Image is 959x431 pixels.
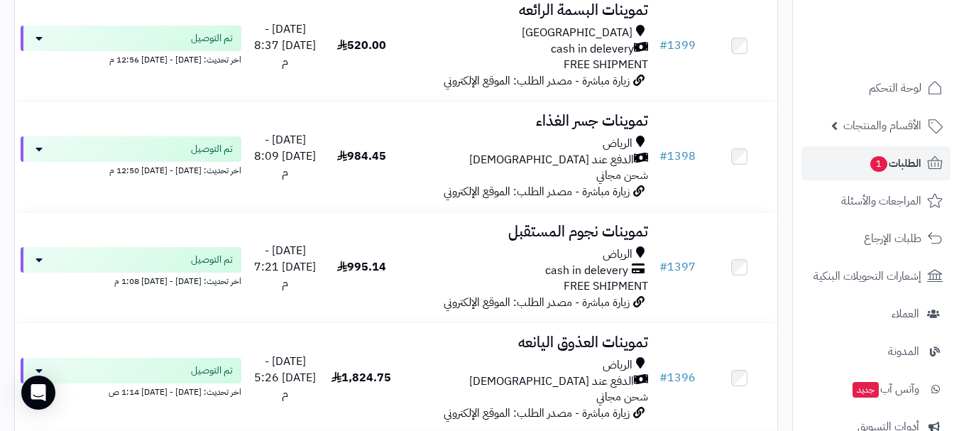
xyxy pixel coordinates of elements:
[254,242,316,292] span: [DATE] - [DATE] 7:21 م
[869,153,921,173] span: الطلبات
[659,37,696,54] a: #1399
[405,334,648,351] h3: تموينات العذوق اليانعه
[801,222,950,256] a: طلبات الإرجاع
[659,148,696,165] a: #1398
[659,369,667,386] span: #
[191,142,233,156] span: تم التوصيل
[545,263,628,279] span: cash in delevery
[405,224,648,240] h3: تموينات نجوم المستقبل
[801,146,950,180] a: الطلبات1
[191,253,233,267] span: تم التوصيل
[659,258,667,275] span: #
[337,37,386,54] span: 520.00
[331,369,391,386] span: 1,824.75
[596,388,648,405] span: شحن مجاني
[603,246,632,263] span: الرياض
[801,184,950,218] a: المراجعات والأسئلة
[444,183,630,200] span: زيارة مباشرة - مصدر الطلب: الموقع الإلكتروني
[801,334,950,369] a: المدونة
[841,191,921,211] span: المراجعات والأسئلة
[21,51,241,66] div: اخر تحديث: [DATE] - [DATE] 12:56 م
[603,136,632,152] span: الرياض
[864,229,921,249] span: طلبات الإرجاع
[888,342,919,361] span: المدونة
[813,266,921,286] span: إشعارات التحويلات البنكية
[469,373,634,390] span: الدفع عند [DEMOGRAPHIC_DATA]
[801,297,950,331] a: العملاء
[564,278,648,295] span: FREE SHIPMENT
[444,72,630,89] span: زيارة مباشرة - مصدر الطلب: الموقع الإلكتروني
[801,71,950,105] a: لوحة التحكم
[444,405,630,422] span: زيارة مباشرة - مصدر الطلب: الموقع الإلكتروني
[659,37,667,54] span: #
[564,56,648,73] span: FREE SHIPMENT
[892,304,919,324] span: العملاء
[853,382,879,398] span: جديد
[551,41,634,58] span: cash in delevery
[21,273,241,288] div: اخر تحديث: [DATE] - [DATE] 1:08 م
[191,31,233,45] span: تم التوصيل
[405,113,648,129] h3: تموينات جسر الغذاء
[659,148,667,165] span: #
[191,364,233,378] span: تم التوصيل
[21,162,241,177] div: اخر تحديث: [DATE] - [DATE] 12:50 م
[870,156,887,172] span: 1
[659,369,696,386] a: #1396
[337,258,386,275] span: 995.14
[469,152,634,168] span: الدفع عند [DEMOGRAPHIC_DATA]
[801,259,950,293] a: إشعارات التحويلات البنكية
[405,2,648,18] h3: تموينات البسمة الرائعه
[843,116,921,136] span: الأقسام والمنتجات
[337,148,386,165] span: 984.45
[444,294,630,311] span: زيارة مباشرة - مصدر الطلب: الموقع الإلكتروني
[869,78,921,98] span: لوحة التحكم
[254,353,316,403] span: [DATE] - [DATE] 5:26 م
[254,21,316,70] span: [DATE] - [DATE] 8:37 م
[21,376,55,410] div: Open Intercom Messenger
[659,258,696,275] a: #1397
[603,357,632,373] span: الرياض
[851,379,919,399] span: وآتس آب
[254,131,316,181] span: [DATE] - [DATE] 8:09 م
[801,372,950,406] a: وآتس آبجديد
[596,167,648,184] span: شحن مجاني
[21,383,241,398] div: اخر تحديث: [DATE] - [DATE] 1:14 ص
[522,25,632,41] span: [GEOGRAPHIC_DATA]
